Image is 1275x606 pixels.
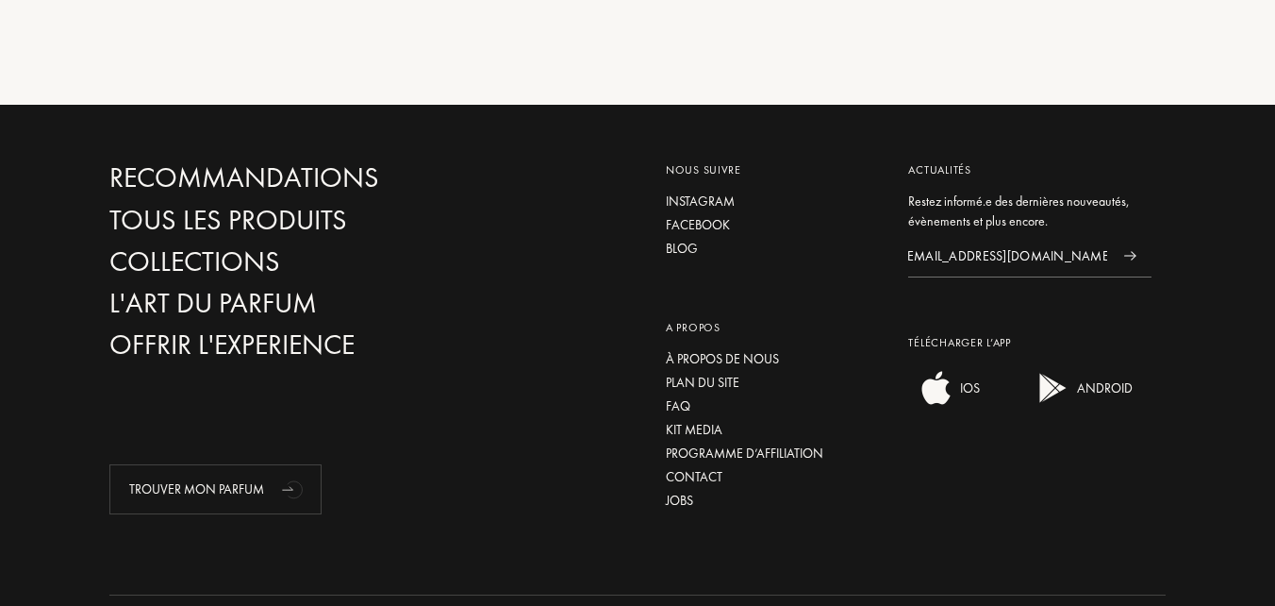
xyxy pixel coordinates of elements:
[109,328,442,362] a: Offrir l'experience
[109,464,322,514] div: Trouver mon parfum
[918,369,955,407] img: ios app
[666,444,881,463] a: Programme d’affiliation
[908,394,980,411] a: ios appIOS
[666,161,881,178] div: Nous suivre
[109,245,442,278] a: Collections
[1035,369,1072,407] img: android app
[1025,394,1133,411] a: android appANDROID
[109,204,442,237] a: Tous les produits
[908,235,1109,278] input: Email
[1072,369,1133,407] div: ANDROID
[666,192,881,211] a: Instagram
[1124,251,1136,261] img: news_send.svg
[666,215,881,235] a: Facebook
[955,369,980,407] div: IOS
[109,161,442,194] a: Recommandations
[275,470,313,508] div: animation
[666,239,881,259] a: Blog
[666,319,881,336] div: A propos
[666,420,881,440] a: Kit media
[908,192,1151,231] div: Restez informé.e des dernières nouveautés, évènements et plus encore.
[666,373,881,393] a: Plan du site
[666,491,881,511] a: Jobs
[666,467,881,487] a: Contact
[908,334,1151,351] div: Télécharger L’app
[666,349,881,369] a: À propos de nous
[908,161,1151,178] div: Actualités
[109,287,442,320] a: L'Art du Parfum
[666,396,881,416] a: FAQ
